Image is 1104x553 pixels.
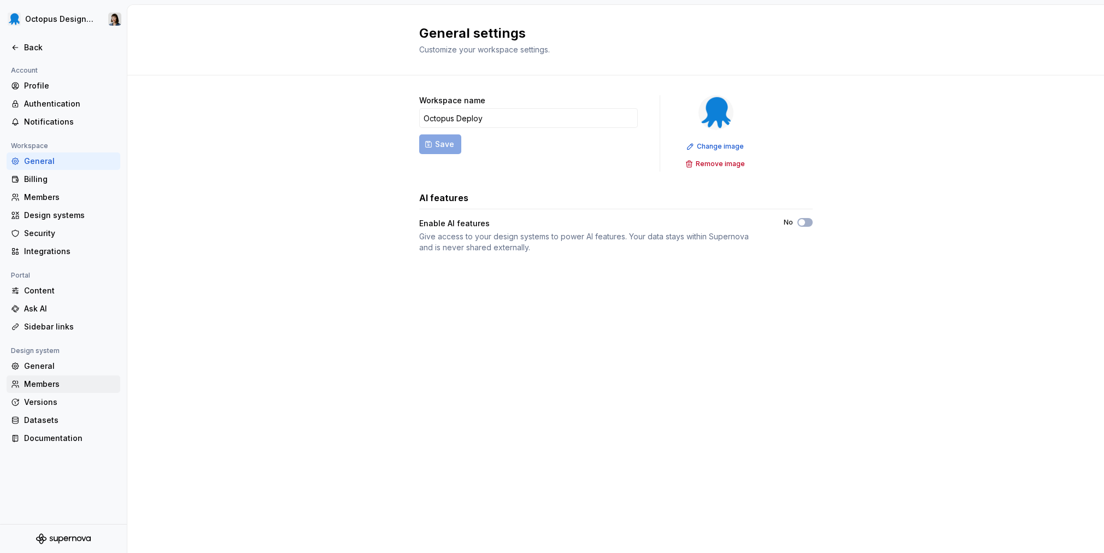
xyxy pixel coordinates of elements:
div: Versions [24,397,116,408]
a: Documentation [7,430,120,447]
div: Profile [24,80,116,91]
a: Authentication [7,95,120,113]
div: Account [7,64,42,77]
div: Workspace [7,139,52,152]
button: Change image [683,139,749,154]
a: Sidebar links [7,318,120,336]
img: fcf53608-4560-46b3-9ec6-dbe177120620.png [8,13,21,26]
a: General [7,152,120,170]
a: Profile [7,77,120,95]
a: Integrations [7,243,120,260]
div: Security [24,228,116,239]
div: Give access to your design systems to power AI features. Your data stays within Supernova and is ... [419,231,764,253]
div: Authentication [24,98,116,109]
a: Datasets [7,411,120,429]
h3: AI features [419,191,468,204]
a: Security [7,225,120,242]
a: Ask AI [7,300,120,317]
div: Documentation [24,433,116,444]
button: Remove image [682,156,750,172]
div: Datasets [24,415,116,426]
div: Back [24,42,116,53]
span: Customize your workspace settings. [419,45,550,54]
div: Integrations [24,246,116,257]
div: Members [24,379,116,390]
div: General [24,361,116,372]
a: Members [7,375,120,393]
div: Portal [7,269,34,282]
div: Ask AI [24,303,116,314]
img: Karolina Szczur [108,13,121,26]
a: Billing [7,170,120,188]
button: Octopus Design SystemKarolina Szczur [2,7,125,31]
div: Content [24,285,116,296]
div: Design systems [24,210,116,221]
div: General [24,156,116,167]
div: Design system [7,344,64,357]
div: Billing [24,174,116,185]
div: Notifications [24,116,116,127]
h2: General settings [419,25,800,42]
div: Members [24,192,116,203]
a: Design systems [7,207,120,224]
a: Members [7,189,120,206]
a: Versions [7,393,120,411]
a: Notifications [7,113,120,131]
div: Sidebar links [24,321,116,332]
span: Remove image [696,160,745,168]
a: Content [7,282,120,299]
label: No [784,218,793,227]
span: Change image [697,142,744,151]
div: Octopus Design System [25,14,95,25]
a: General [7,357,120,375]
div: Enable AI features [419,218,764,229]
label: Workspace name [419,95,485,106]
svg: Supernova Logo [36,533,91,544]
img: fcf53608-4560-46b3-9ec6-dbe177120620.png [698,95,733,130]
a: Back [7,39,120,56]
